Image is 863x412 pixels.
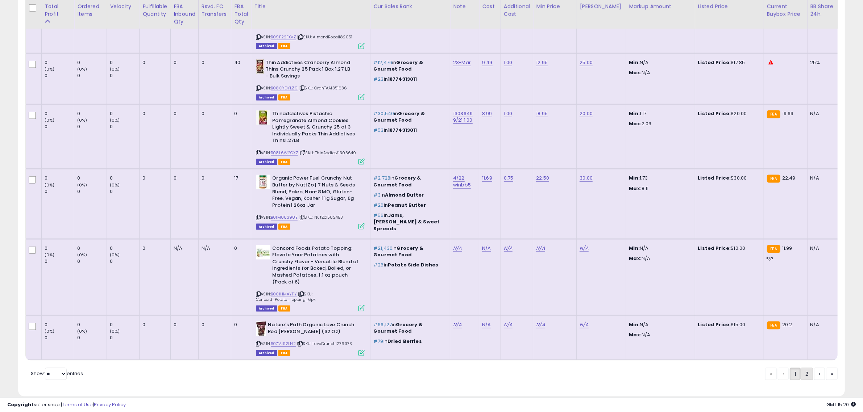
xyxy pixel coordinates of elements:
div: 0 [110,123,139,130]
div: 0 [202,59,226,66]
span: Peanut Butter [388,202,426,209]
p: in [373,76,444,83]
p: in [373,212,444,232]
div: Listed Price [698,3,761,10]
span: Jams, [PERSON_NAME] & Sweet Spreads [373,212,440,232]
a: N/A [453,245,462,252]
span: Dried Berries [387,338,422,345]
span: Listings that have been deleted from Seller Central [256,350,277,356]
strong: Min: [629,110,640,117]
img: 41IXeFSFOCL._SL40_.jpg [256,59,264,74]
div: ASIN: [256,59,365,100]
a: 1 [790,368,801,380]
span: #30,540 [373,110,394,117]
div: 0 [110,59,139,66]
a: 11.69 [482,175,492,182]
div: ASIN: [256,321,365,355]
span: Grocery & Gourmet Food [373,175,421,188]
small: (0%) [110,182,120,188]
div: 0 [77,188,107,195]
a: 9.49 [482,59,493,66]
div: seller snap | | [7,402,126,408]
strong: Max: [629,120,642,127]
b: Listed Price: [698,245,731,252]
p: in [373,245,444,258]
span: | SKU: ThinAddictA1303649 [299,150,356,156]
small: (0%) [45,66,55,72]
div: 0 [202,110,226,117]
div: 0 [110,175,139,181]
div: Current Buybox Price [767,3,804,18]
small: (0%) [77,117,87,123]
a: 12.95 [536,59,548,66]
p: in [373,202,444,209]
a: B08GYDYLZ9 [271,85,298,91]
span: FBA [278,159,291,165]
span: #26 [373,202,383,209]
a: Privacy Policy [94,401,126,408]
span: Grocery & Gourmet Food [373,59,423,72]
a: N/A [536,321,545,328]
span: #3 [373,192,381,198]
div: Fulfillable Quantity [142,3,167,18]
span: 18774313011 [388,127,417,134]
div: Ordered Items [77,3,104,18]
p: in [373,262,444,268]
a: N/A [482,321,491,328]
b: Organic Power Fuel Crunchy Nut Butter by NuttZo | 7 Nuts & Seeds Blend, Paleo, Non-GMO, Gluten-Fr... [272,175,360,210]
div: BB Share 24h. [810,3,837,18]
a: N/A [536,245,545,252]
span: FBA [278,224,291,230]
div: $30.00 [698,175,758,181]
p: 2.06 [629,121,689,127]
small: (0%) [45,182,55,188]
a: 0.75 [504,175,514,182]
strong: Min: [629,175,640,181]
b: Concord Foods Potato Topping: Elevate Your Potatoes with Crunchy Flavor - Versatile Blend of Ingr... [272,245,360,287]
b: Thin Addictives Cranberry Almond Thins Crunchy 25 Pack 1 Box 1.27 LB - Bulk Savings [266,59,354,81]
div: FBA Total Qty [234,3,248,26]
div: 0 [174,110,193,117]
div: 0 [45,175,74,181]
div: 0 [234,321,245,328]
a: B09P22FXVZ [271,34,296,40]
div: 0 [174,59,193,66]
div: 0 [45,258,74,265]
div: 0 [77,123,107,130]
img: 51pCDK2HjVL._SL40_.jpg [256,321,266,336]
div: 0 [142,245,165,252]
div: 40 [234,59,245,66]
div: Title [254,3,367,10]
p: in [373,175,444,188]
a: N/A [580,321,588,328]
a: 18.95 [536,110,548,117]
span: | SKU: LoveCrunch1276373 [297,341,352,346]
div: 0 [77,335,107,341]
div: ASIN: [256,110,365,164]
small: (0%) [45,252,55,258]
a: 1.00 [504,110,513,117]
small: (0%) [77,66,87,72]
span: | SKU: CranTAA1351636 [299,85,347,91]
p: N/A [629,332,689,338]
div: 0 [77,72,107,79]
div: [PERSON_NAME] [580,3,623,10]
strong: Min: [629,321,640,328]
span: FBA [278,306,291,312]
span: #56 [373,212,383,219]
p: N/A [629,70,689,76]
p: N/A [629,321,689,328]
a: 22.50 [536,175,549,182]
p: in [373,110,444,123]
div: N/A [810,321,834,328]
p: N/A [629,255,689,262]
span: Grocery & Gourmet Food [373,245,423,258]
span: 11.99 [782,245,792,252]
div: 0 [45,245,74,252]
div: N/A [810,175,834,181]
a: N/A [504,245,513,252]
div: 0 [142,175,165,181]
span: #66,127 [373,321,392,328]
a: Terms of Use [62,401,93,408]
span: #23 [373,76,383,83]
